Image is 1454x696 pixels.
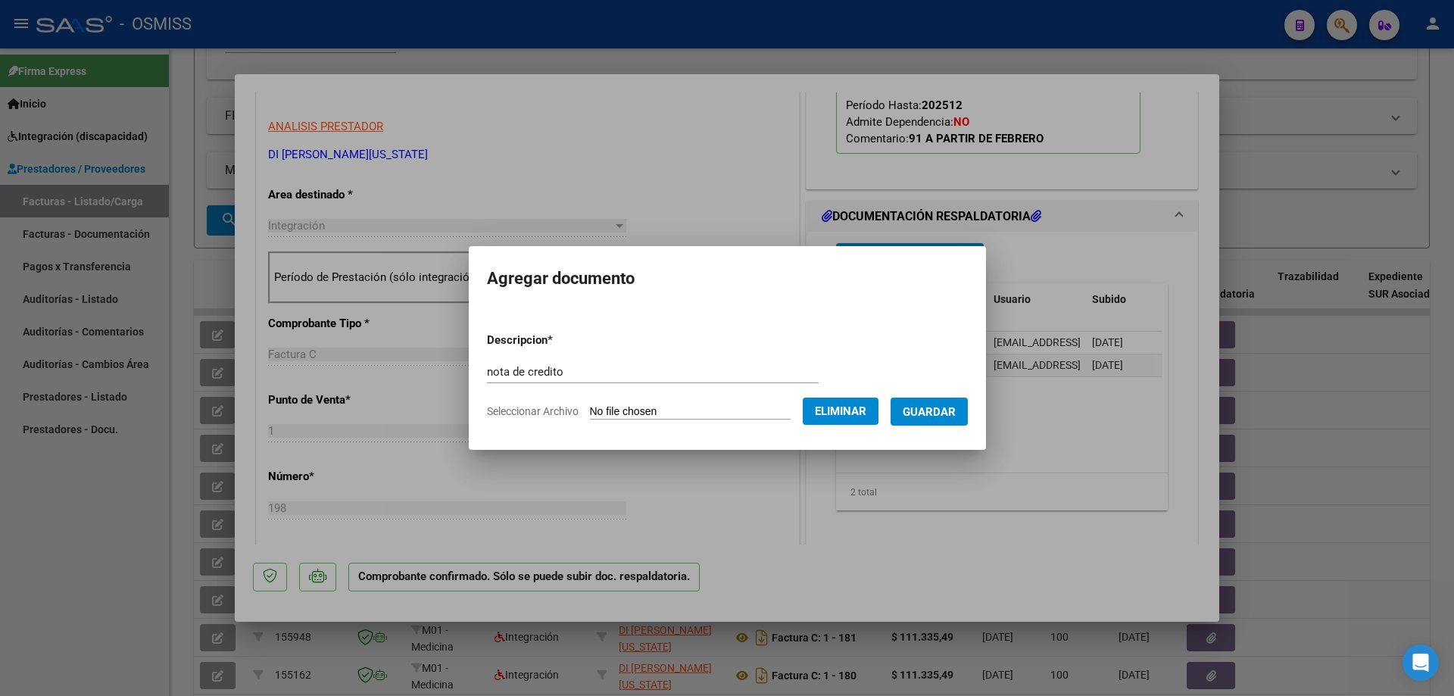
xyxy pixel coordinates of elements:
span: Seleccionar Archivo [487,405,579,417]
h2: Agregar documento [487,264,968,293]
button: Guardar [891,398,968,426]
span: Guardar [903,405,956,419]
p: Descripcion [487,332,632,349]
div: Open Intercom Messenger [1403,645,1439,681]
span: Eliminar [815,404,866,418]
button: Eliminar [803,398,878,425]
